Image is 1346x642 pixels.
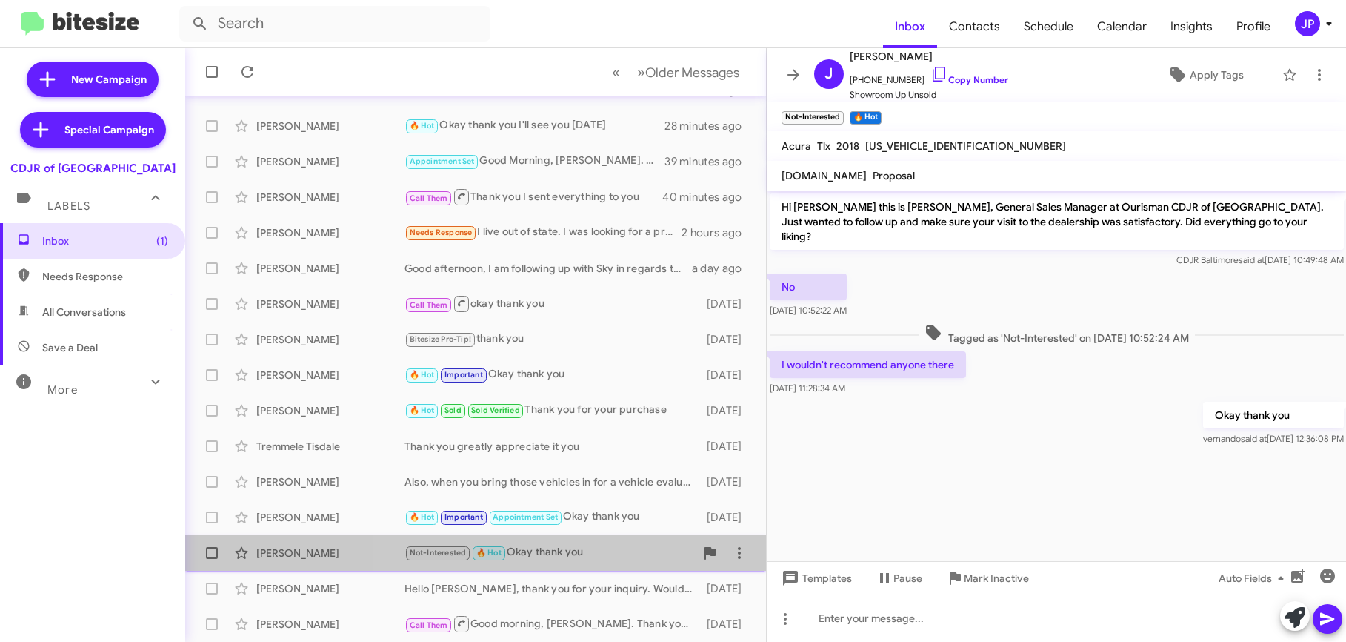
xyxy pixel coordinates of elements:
span: Templates [779,565,852,592]
p: Hi [PERSON_NAME] this is [PERSON_NAME], General Sales Manager at Ourisman CDJR of [GEOGRAPHIC_DAT... [770,193,1344,250]
span: « [612,63,620,82]
div: JP [1295,11,1320,36]
span: 🔥 Hot [410,512,435,522]
div: [PERSON_NAME] [256,474,404,489]
a: Inbox [883,5,937,48]
span: Needs Response [42,269,168,284]
a: Copy Number [930,74,1008,85]
div: Thank you for your purchase [404,402,702,419]
p: I wouldn't recommend anyone there [770,351,966,378]
span: [US_VEHICLE_IDENTIFICATION_NUMBER] [865,139,1066,153]
div: 2 hours ago [682,225,753,240]
a: Special Campaign [20,112,166,148]
span: Mark Inactive [964,565,1029,592]
button: Next [628,57,748,87]
a: Insights [1159,5,1225,48]
div: Tremmele Tisdale [256,439,404,454]
button: Auto Fields [1207,565,1302,592]
p: No [770,274,847,300]
a: Calendar [1085,5,1159,48]
a: Profile [1225,5,1282,48]
div: [PERSON_NAME] [256,261,404,276]
div: [PERSON_NAME] [256,297,404,311]
span: Acura [782,139,811,153]
span: Save a Deal [42,340,98,355]
span: Not-Interested [410,548,467,557]
div: 40 minutes ago [665,190,754,205]
div: [PERSON_NAME] [256,581,404,596]
button: Templates [767,565,864,592]
div: [PERSON_NAME] [256,617,404,632]
div: [PERSON_NAME] [256,225,404,240]
span: Special Campaign [64,122,154,137]
span: Call Them [410,621,448,630]
small: 🔥 Hot [850,111,882,125]
button: Previous [603,57,629,87]
div: Okay thank you [404,544,695,561]
div: 39 minutes ago [665,154,754,169]
span: Important [444,512,483,522]
div: Also, when you bring those vehicles in for a vehicle evaluation, please bring the title also [404,474,702,489]
div: [DATE] [702,474,754,489]
div: [DATE] [702,297,754,311]
div: a day ago [692,261,754,276]
div: okay thank you [404,294,702,313]
span: [PERSON_NAME] [850,47,1008,65]
span: Sold [444,406,462,415]
div: Okay thank you [404,366,702,383]
span: Appointment Set [410,156,475,166]
span: 🔥 Hot [476,548,502,557]
span: Inbox [42,234,168,248]
span: Appointment Set [493,512,558,522]
a: Schedule [1012,5,1085,48]
div: Hello [PERSON_NAME], thank you for your inquiry. Would you like to send us your vehicle or trade ... [404,581,702,596]
input: Search [179,6,490,42]
div: Good morning, [PERSON_NAME]. Thank you for your inquiry. Are you available to stop by either [DAT... [404,615,702,633]
span: 2018 [836,139,859,153]
span: Tagged as 'Not-Interested' on [DATE] 10:52:24 AM [918,324,1194,345]
nav: Page navigation example [604,57,748,87]
span: All Conversations [42,305,126,320]
button: JP [1282,11,1330,36]
span: Needs Response [410,228,473,237]
span: said at [1238,254,1264,265]
span: 🔥 Hot [410,370,435,380]
span: CDJR Baltimore [DATE] 10:49:48 AM [1176,254,1343,265]
span: Call Them [410,300,448,310]
button: Apply Tags [1135,62,1275,88]
span: Older Messages [645,64,739,81]
span: Tlx [817,139,830,153]
div: CDJR of [GEOGRAPHIC_DATA] [10,161,176,176]
p: Okay thank you [1202,402,1343,428]
span: (1) [156,234,168,248]
span: Bitesize Pro-Tip! [410,334,471,344]
span: Showroom Up Unsold [850,87,1008,102]
span: J [824,62,833,86]
span: vernando [DATE] 12:36:08 PM [1202,433,1343,444]
a: Contacts [937,5,1012,48]
div: [DATE] [702,439,754,454]
button: Mark Inactive [934,565,1041,592]
span: Auto Fields [1219,565,1290,592]
div: [PERSON_NAME] [256,546,404,560]
span: Important [444,370,483,380]
span: » [637,63,645,82]
span: Labels [47,199,90,213]
div: [DATE] [702,617,754,632]
div: Okay thank you I'll see you [DATE] [404,117,665,134]
span: Apply Tags [1190,62,1244,88]
div: [PERSON_NAME] [256,403,404,418]
div: 28 minutes ago [665,119,754,133]
span: said at [1240,433,1266,444]
div: [DATE] [702,368,754,383]
span: Pause [893,565,922,592]
div: [PERSON_NAME] [256,190,404,205]
span: New Campaign [71,72,147,87]
small: Not-Interested [782,111,844,125]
